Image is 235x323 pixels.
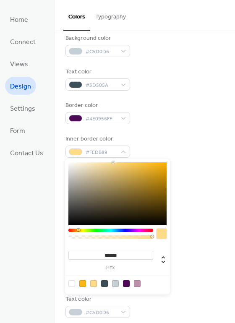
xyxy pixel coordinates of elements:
span: #4E0956FF [86,115,117,123]
span: Contact Us [10,147,43,160]
span: Connect [10,36,36,49]
div: rgb(254, 219, 137) [90,280,97,287]
span: Home [10,13,28,26]
span: Views [10,58,28,71]
a: Contact Us [5,143,48,161]
span: #3D505A [86,81,117,90]
div: rgb(61, 80, 90) [101,280,108,287]
a: Settings [5,99,40,117]
div: Border color [65,101,128,110]
div: rgb(255, 255, 255) [68,280,75,287]
div: Text color [65,68,128,76]
span: #C5D0D6 [86,308,117,317]
div: rgb(187, 142, 170) [134,280,141,287]
label: hex [68,266,153,271]
span: Design [10,80,31,93]
div: rgb(253, 183, 20) [79,280,86,287]
a: Connect [5,32,41,50]
div: Background color [65,34,128,43]
span: #FEDB89 [86,148,117,157]
a: Design [5,77,36,95]
span: Settings [10,102,35,115]
span: #C5D0D6 [86,47,117,56]
div: Inner border color [65,135,128,143]
span: Form [10,125,25,138]
div: rgb(78, 9, 86) [123,280,130,287]
a: Home [5,10,33,28]
a: Form [5,121,30,139]
div: Text color [65,295,128,304]
a: Views [5,55,33,73]
div: rgb(197, 208, 214) [112,280,119,287]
